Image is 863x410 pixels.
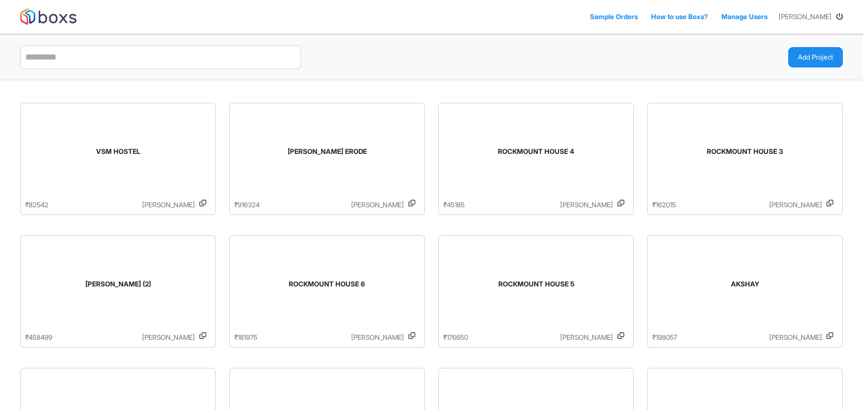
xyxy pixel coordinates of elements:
[465,200,613,210] p: [PERSON_NAME]
[443,332,468,343] p: ₹ 176650
[652,200,676,210] p: ₹ 162015
[676,200,822,210] p: [PERSON_NAME]
[452,147,620,157] div: ROCKMOUNT HOUSE 4
[229,103,425,215] a: [PERSON_NAME] ERODE₹916324[PERSON_NAME]
[779,12,832,22] span: [PERSON_NAME]
[677,332,822,343] p: [PERSON_NAME]
[52,332,195,343] p: [PERSON_NAME]
[652,332,677,343] p: ₹ 198057
[649,10,710,24] a: How to use Boxs?
[438,235,634,348] a: ROCKMOUNT HOUSE 5₹176650[PERSON_NAME]
[452,279,620,289] div: ROCKMOUNT HOUSE 5
[468,332,613,343] p: [PERSON_NAME]
[20,235,216,348] a: [PERSON_NAME] (2)₹458499[PERSON_NAME]
[836,13,843,20] i: Log Out
[34,147,202,157] div: VSM HOSTEL
[257,332,404,343] p: [PERSON_NAME]
[788,47,843,67] button: Add Project
[588,10,640,24] a: Sample Orders
[20,103,216,215] a: VSM HOSTEL₹82542[PERSON_NAME]
[34,279,202,289] div: ATHISH (2)
[20,8,76,25] img: logo
[661,147,829,157] div: ROCKMOUNT HOUSE 3
[647,103,843,215] a: ROCKMOUNT HOUSE 3₹162015[PERSON_NAME]
[647,235,843,348] a: AKSHAY₹198057[PERSON_NAME]
[25,332,52,343] p: ₹ 458499
[661,279,829,289] div: AKSHAY
[443,200,465,210] p: ₹ 45185
[229,235,425,348] a: ROCKMOUNT HOUSE 6₹181975[PERSON_NAME]
[260,200,404,210] p: [PERSON_NAME]
[243,147,411,157] div: KALIANNAN ERODE
[48,200,195,210] p: [PERSON_NAME]
[25,200,48,210] p: ₹ 82542
[438,103,634,215] a: ROCKMOUNT HOUSE 4₹45185[PERSON_NAME]
[234,332,257,343] p: ₹ 181975
[719,10,770,24] a: Manage Users
[234,200,260,210] p: ₹ 916324
[243,279,411,289] div: ROCKMOUNT HOUSE 6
